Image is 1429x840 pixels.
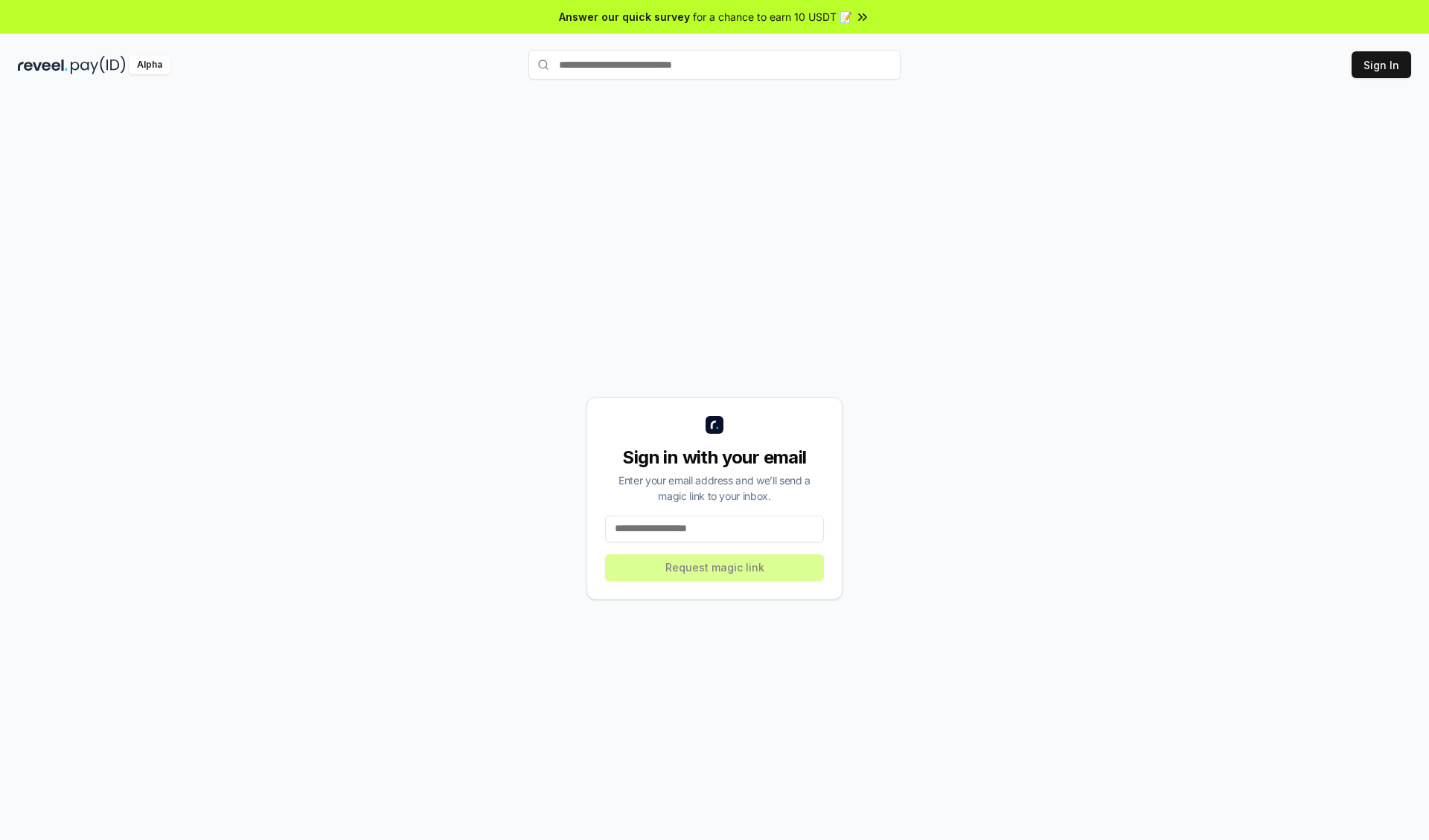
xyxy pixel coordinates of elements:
div: Alpha [129,56,170,74]
div: Sign in with your email [605,446,824,469]
span: Answer our quick survey [559,9,690,25]
span: for a chance to earn 10 USDT 📝 [693,9,852,25]
img: reveel_dark [18,56,68,74]
button: Sign In [1352,51,1411,78]
div: Enter your email address and we’ll send a magic link to your inbox. [605,472,824,504]
img: pay_id [71,56,126,74]
img: logo_small [706,416,723,434]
